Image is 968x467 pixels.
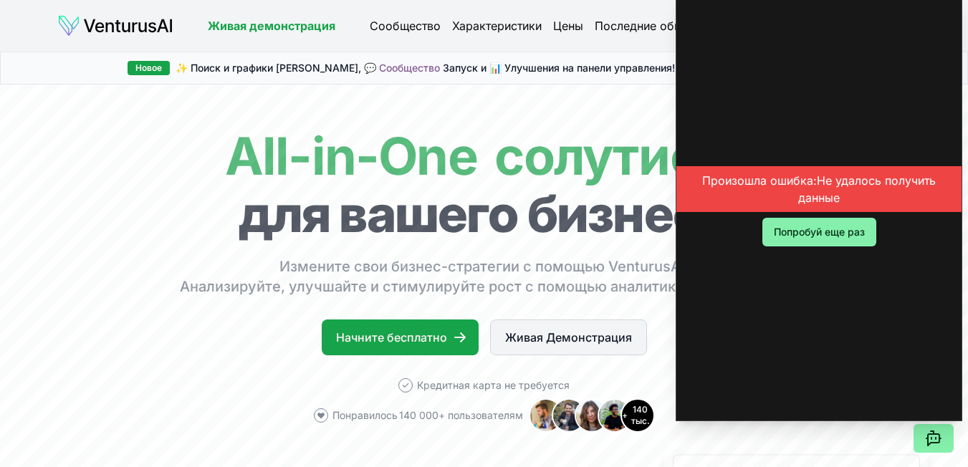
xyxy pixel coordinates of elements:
a: Цены [553,17,583,34]
ya-tr-span: Не удалось получить данные [798,173,936,205]
img: Аватар 1 [529,398,563,433]
a: Живая демонстрация [208,17,335,34]
ya-tr-span: Произошла ошибка: [702,173,817,188]
ya-tr-span: Цены [553,19,583,33]
button: Попробуй еще раз [762,218,876,246]
ya-tr-span: Сообщество [370,19,441,33]
a: Живая Демонстрация [490,319,647,355]
ya-tr-span: я! [666,62,675,74]
img: Аватар 2 [552,398,586,433]
a: Последние обновления [595,17,727,34]
img: Аватар 3 [575,398,609,433]
ya-tr-span: Новое [135,62,162,74]
ya-tr-span: Попробуй еще раз [774,225,865,239]
ya-tr-span: Запуск и 📊 Улучшения на панели управлени [443,62,666,74]
img: логотип [57,14,173,37]
a: Начните бесплатно [322,319,479,355]
ya-tr-span: Живая Демонстрация [505,329,632,346]
ya-tr-span: Начните бесплатно [336,329,447,346]
a: Сообщество [379,62,440,74]
ya-tr-span: ✨ Поиск и графики [PERSON_NAME], 💬 [176,62,376,74]
ya-tr-span: Последние обновления [595,19,727,33]
a: Сообщество [370,17,441,34]
img: Аватар 4 [598,398,632,433]
ya-tr-span: Характеристики [452,19,542,33]
a: Характеристики [452,17,542,34]
ya-tr-span: Живая демонстрация [208,19,335,33]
